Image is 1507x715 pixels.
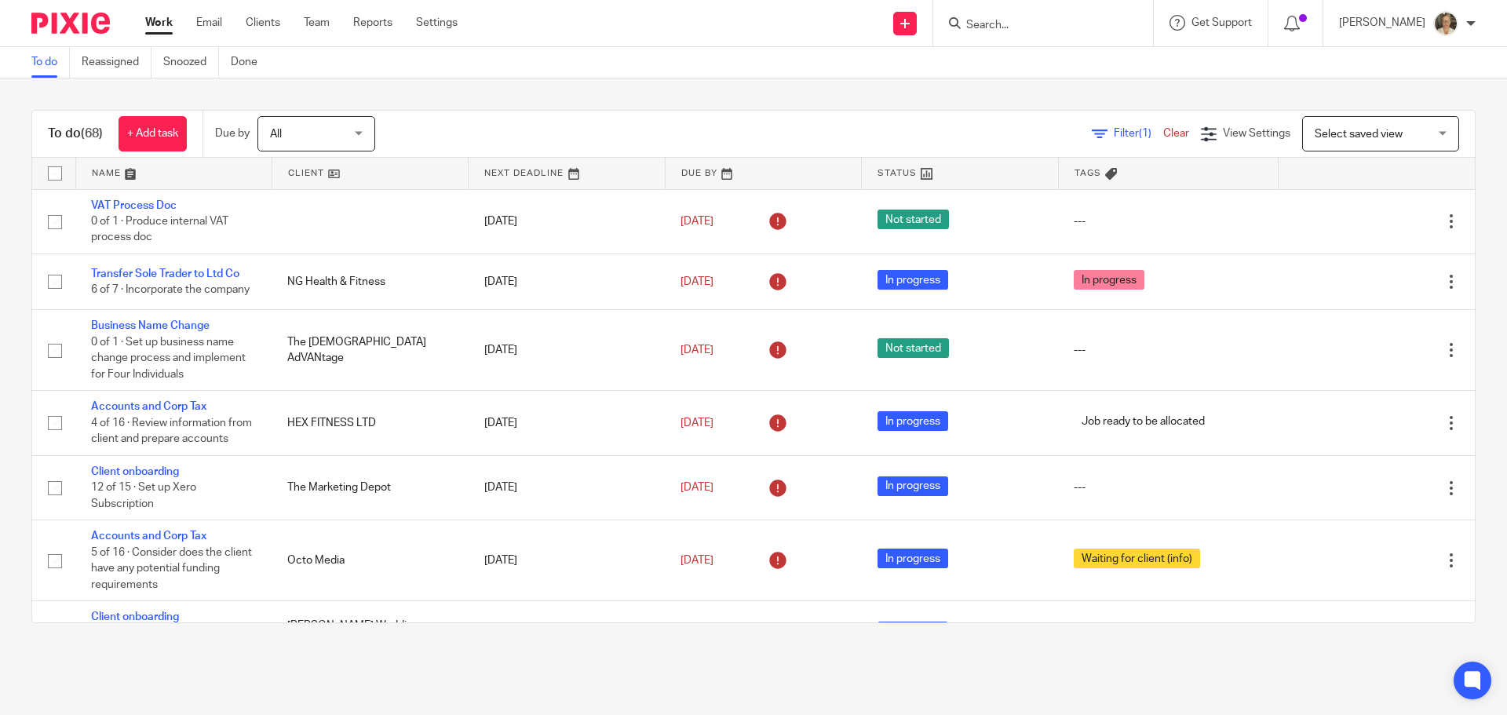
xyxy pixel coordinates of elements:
[1114,128,1163,139] span: Filter
[272,391,468,455] td: HEX FITNESS LTD
[272,455,468,520] td: The Marketing Depot
[1074,549,1200,568] span: Waiting for client (info)
[246,15,280,31] a: Clients
[1163,128,1189,139] a: Clear
[31,47,70,78] a: To do
[1223,128,1290,139] span: View Settings
[681,216,713,227] span: [DATE]
[91,531,206,542] a: Accounts and Corp Tax
[878,210,949,229] span: Not started
[878,622,948,641] span: In progress
[91,547,252,590] span: 5 of 16 · Consider does the client have any potential funding requirements
[91,466,179,477] a: Client onboarding
[1339,15,1425,31] p: [PERSON_NAME]
[681,482,713,493] span: [DATE]
[48,126,103,142] h1: To do
[681,345,713,356] span: [DATE]
[272,601,468,666] td: [PERSON_NAME] Weddings Limited
[1191,17,1252,28] span: Get Support
[469,189,665,254] td: [DATE]
[878,476,948,496] span: In progress
[91,337,246,380] span: 0 of 1 · Set up business name change process and implement for Four Individuals
[1074,411,1213,431] span: Job ready to be allocated
[469,391,665,455] td: [DATE]
[353,15,392,31] a: Reports
[878,549,948,568] span: In progress
[91,268,239,279] a: Transfer Sole Trader to Ltd Co
[91,216,228,243] span: 0 of 1 · Produce internal VAT process doc
[878,270,948,290] span: In progress
[1074,342,1262,358] div: ---
[272,310,468,391] td: The [DEMOGRAPHIC_DATA] AdVANtage
[91,482,196,509] span: 12 of 15 · Set up Xero Subscription
[469,310,665,391] td: [DATE]
[416,15,458,31] a: Settings
[145,15,173,31] a: Work
[91,320,210,331] a: Business Name Change
[965,19,1106,33] input: Search
[163,47,219,78] a: Snoozed
[878,411,948,431] span: In progress
[1074,270,1144,290] span: In progress
[91,418,252,445] span: 4 of 16 · Review information from client and prepare accounts
[681,418,713,429] span: [DATE]
[81,127,103,140] span: (68)
[270,129,282,140] span: All
[1139,128,1151,139] span: (1)
[196,15,222,31] a: Email
[469,455,665,520] td: [DATE]
[215,126,250,141] p: Due by
[681,276,713,287] span: [DATE]
[272,520,468,601] td: Octo Media
[1074,213,1262,229] div: ---
[469,520,665,601] td: [DATE]
[91,200,177,211] a: VAT Process Doc
[1075,169,1101,177] span: Tags
[1074,480,1262,495] div: ---
[91,401,206,412] a: Accounts and Corp Tax
[231,47,269,78] a: Done
[1433,11,1458,36] img: Pete%20with%20glasses.jpg
[119,116,187,151] a: + Add task
[878,338,949,358] span: Not started
[1315,129,1403,140] span: Select saved view
[91,611,179,622] a: Client onboarding
[304,15,330,31] a: Team
[82,47,151,78] a: Reassigned
[681,555,713,566] span: [DATE]
[469,254,665,309] td: [DATE]
[272,254,468,309] td: NG Health & Fitness
[469,601,665,666] td: [DATE]
[91,284,250,295] span: 6 of 7 · Incorporate the company
[31,13,110,34] img: Pixie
